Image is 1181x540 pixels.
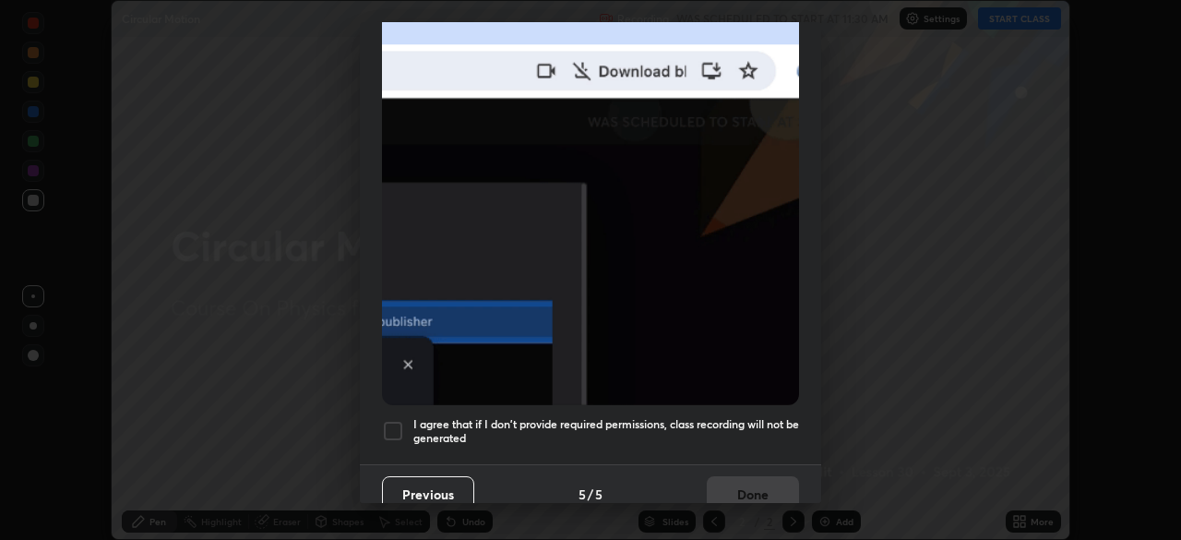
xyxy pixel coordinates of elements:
[588,485,593,504] h4: /
[413,417,799,446] h5: I agree that if I don't provide required permissions, class recording will not be generated
[382,2,799,405] img: downloads-permission-blocked.gif
[382,476,474,513] button: Previous
[579,485,586,504] h4: 5
[595,485,602,504] h4: 5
